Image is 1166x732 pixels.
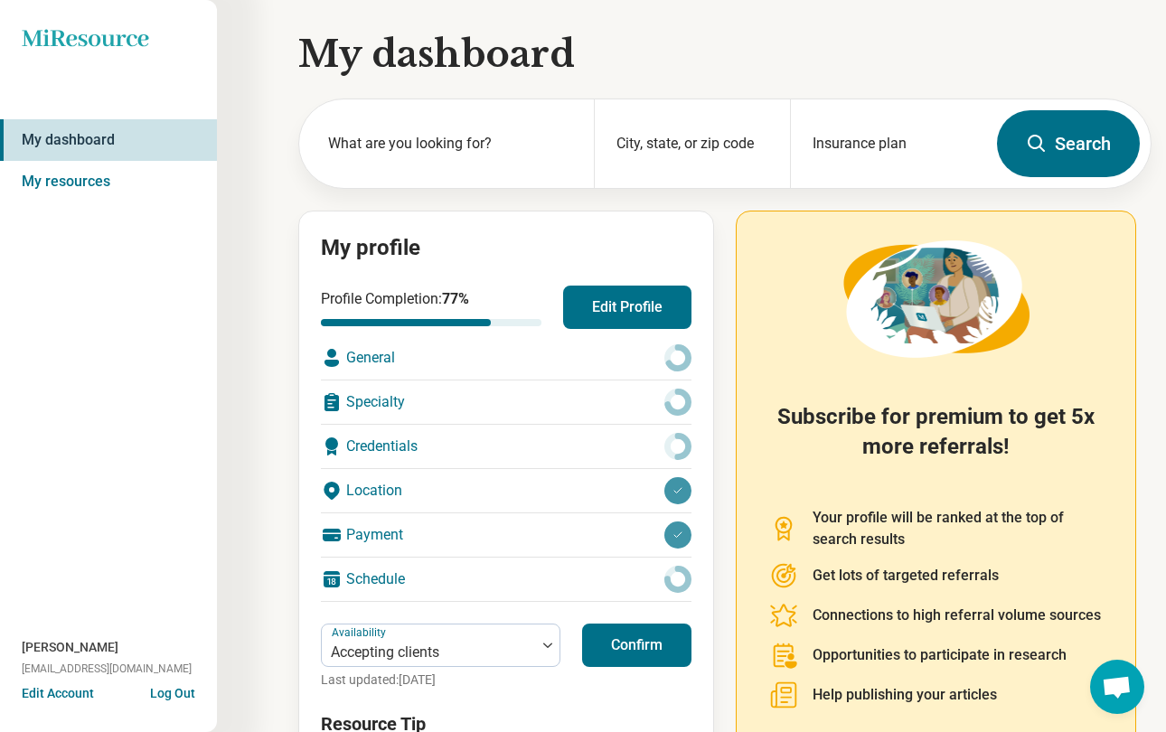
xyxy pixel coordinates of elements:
h2: Subscribe for premium to get 5x more referrals! [769,402,1103,485]
button: Search [997,110,1140,177]
button: Edit Account [22,684,94,703]
div: Open chat [1090,660,1144,714]
span: [EMAIL_ADDRESS][DOMAIN_NAME] [22,661,192,677]
div: Location [321,469,691,512]
div: Specialty [321,380,691,424]
p: Help publishing your articles [813,684,997,706]
p: Opportunities to participate in research [813,644,1067,666]
h2: My profile [321,233,691,264]
label: What are you looking for? [328,133,572,155]
p: Last updated: [DATE] [321,671,560,690]
div: Payment [321,513,691,557]
div: General [321,336,691,380]
div: Credentials [321,425,691,468]
p: Your profile will be ranked at the top of search results [813,507,1103,550]
label: Availability [332,626,390,639]
span: [PERSON_NAME] [22,638,118,657]
p: Get lots of targeted referrals [813,565,999,587]
div: Profile Completion: [321,288,541,326]
button: Edit Profile [563,286,691,329]
h1: My dashboard [298,29,1152,80]
span: 77 % [442,290,469,307]
div: Schedule [321,558,691,601]
p: Connections to high referral volume sources [813,605,1101,626]
button: Log Out [150,684,195,699]
button: Confirm [582,624,691,667]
